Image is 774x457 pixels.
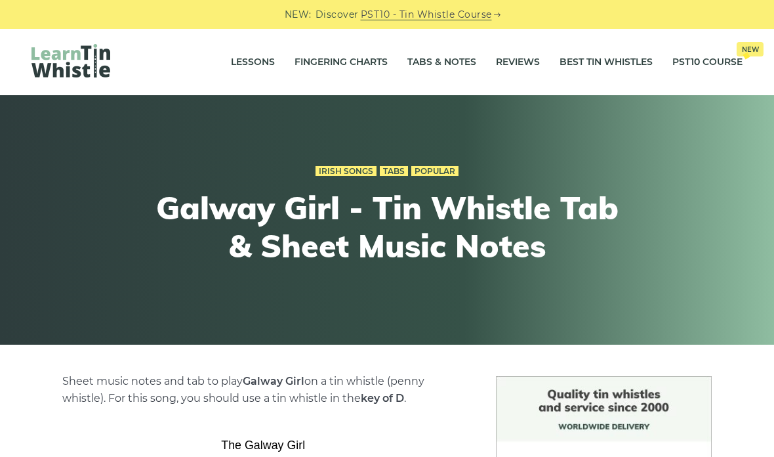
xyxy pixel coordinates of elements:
[496,46,540,79] a: Reviews
[672,46,743,79] a: PST10 CourseNew
[380,166,408,177] a: Tabs
[560,46,653,79] a: Best Tin Whistles
[316,166,377,177] a: Irish Songs
[31,44,110,77] img: LearnTinWhistle.com
[231,46,275,79] a: Lessons
[62,373,464,407] p: Sheet music notes and tab to play on a tin whistle (penny whistle). For this song, you should use...
[146,189,628,265] h1: Galway Girl - Tin Whistle Tab & Sheet Music Notes
[407,46,476,79] a: Tabs & Notes
[243,375,304,387] strong: Galway Girl
[411,166,458,177] a: Popular
[295,46,388,79] a: Fingering Charts
[737,42,764,56] span: New
[361,392,404,404] strong: key of D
